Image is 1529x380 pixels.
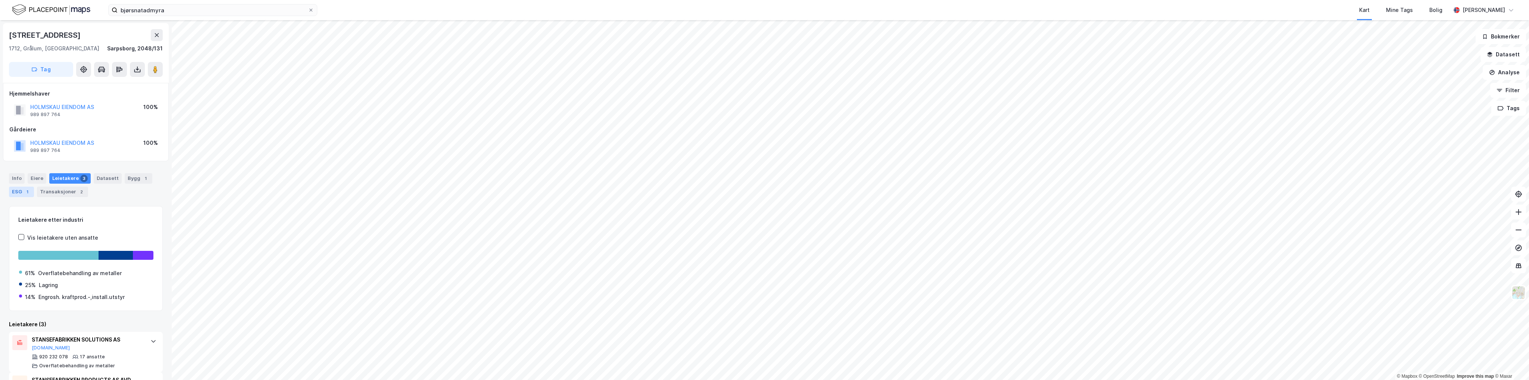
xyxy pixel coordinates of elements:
[12,3,90,16] img: logo.f888ab2527a4732fd821a326f86c7f29.svg
[1457,374,1494,379] a: Improve this map
[1463,6,1505,15] div: [PERSON_NAME]
[18,215,153,224] div: Leietakere etter industri
[32,345,70,351] button: [DOMAIN_NAME]
[49,173,91,184] div: Leietakere
[125,173,152,184] div: Bygg
[9,173,25,184] div: Info
[30,147,60,153] div: 989 897 764
[142,175,149,182] div: 1
[9,29,82,41] div: [STREET_ADDRESS]
[1480,47,1526,62] button: Datasett
[1386,6,1413,15] div: Mine Tags
[1429,6,1442,15] div: Bolig
[1359,6,1370,15] div: Kart
[25,269,35,278] div: 61%
[25,281,36,290] div: 25%
[38,269,122,278] div: Overflatebehandling av metaller
[9,62,73,77] button: Tag
[32,335,143,344] div: STANSEFABRIKKEN SOLUTIONS AS
[78,188,85,196] div: 2
[1492,344,1529,380] iframe: Chat Widget
[9,320,163,329] div: Leietakere (3)
[143,138,158,147] div: 100%
[28,173,46,184] div: Eiere
[9,44,99,53] div: 1712, Grålum, [GEOGRAPHIC_DATA]
[39,363,115,369] div: Overflatebehandling av metaller
[39,354,68,360] div: 920 232 078
[94,173,122,184] div: Datasett
[118,4,308,16] input: Søk på adresse, matrikkel, gårdeiere, leietakere eller personer
[24,188,31,196] div: 1
[1419,374,1455,379] a: OpenStreetMap
[107,44,163,53] div: Sarpsborg, 2048/131
[1511,286,1526,300] img: Z
[39,281,58,290] div: Lagring
[27,233,98,242] div: Vis leietakere uten ansatte
[80,175,88,182] div: 3
[30,112,60,118] div: 989 897 764
[1483,65,1526,80] button: Analyse
[9,89,162,98] div: Hjemmelshaver
[37,187,88,197] div: Transaksjoner
[9,125,162,134] div: Gårdeiere
[1397,374,1417,379] a: Mapbox
[1492,344,1529,380] div: Kontrollprogram for chat
[38,293,125,302] div: Engrosh. kraftprod.-,install.utstyr
[1476,29,1526,44] button: Bokmerker
[25,293,35,302] div: 14%
[1491,101,1526,116] button: Tags
[9,187,34,197] div: ESG
[143,103,158,112] div: 100%
[1490,83,1526,98] button: Filter
[80,354,105,360] div: 17 ansatte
